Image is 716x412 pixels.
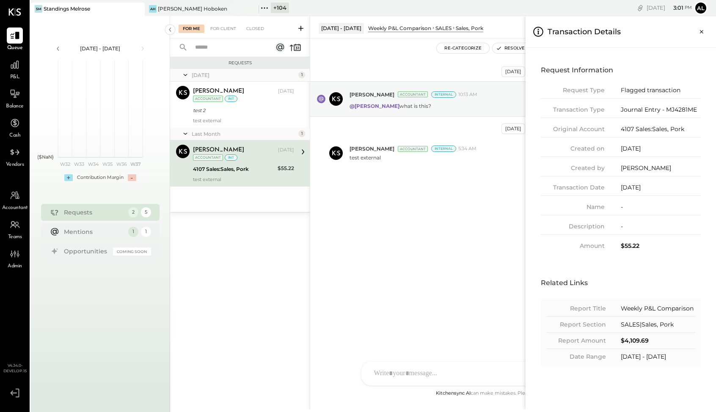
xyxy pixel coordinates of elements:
text: W33 [74,161,84,167]
div: Transaction Date [541,183,605,192]
div: [DATE] [621,183,701,192]
div: Mentions [64,228,124,236]
text: W34 [88,161,99,167]
div: Flagged transaction [621,86,701,95]
a: Balance [0,86,29,110]
div: [DATE] - [DATE] [64,45,136,52]
span: Balance [6,103,24,110]
text: W36 [116,161,127,167]
span: Cash [9,132,20,140]
h3: Transaction Details [548,23,621,41]
div: Report Amount [546,336,606,345]
div: + [64,174,73,181]
button: Al [694,1,708,15]
h4: Request Information [541,63,701,77]
div: SM [35,5,42,13]
div: - [621,222,701,231]
div: Weekly P&L Comparison [621,304,695,313]
div: Report Section [546,320,606,329]
a: Teams [0,217,29,241]
div: Amount [541,242,605,250]
h4: Related Links [541,276,701,290]
button: Close panel [694,24,709,39]
div: [DATE] [647,4,692,12]
div: Journal Entry - MJ4281ME [621,105,701,114]
text: W35 [102,161,112,167]
div: Created by [541,164,605,173]
div: - [621,203,701,211]
a: Cash [0,115,29,140]
div: [PERSON_NAME] Hoboken [158,5,227,12]
div: Request Type [541,86,605,95]
div: [DATE] - [DATE] [621,352,695,361]
span: Queue [7,44,23,52]
div: - [128,174,136,181]
span: Vendors [6,161,24,169]
div: Created on [541,144,605,153]
span: Accountant [2,204,28,212]
div: [DATE] [621,144,701,153]
div: $4,109.69 [621,336,695,345]
div: Standings Melrose [44,5,90,12]
a: P&L [0,57,29,81]
a: Accountant [0,187,29,212]
div: Original Account [541,125,605,134]
text: W37 [130,161,140,167]
div: 1 [128,227,138,237]
div: Description [541,222,605,231]
div: Report Title [546,304,606,313]
div: Requests [64,208,124,217]
div: Transaction Type [541,105,605,114]
text: W32 [60,161,70,167]
div: copy link [636,3,644,12]
text: ($NaN) [37,154,54,160]
div: Date Range [546,352,606,361]
div: [PERSON_NAME] [621,164,701,173]
div: Contribution Margin [77,174,124,181]
div: Coming Soon [113,247,151,255]
a: Admin [0,246,29,270]
div: Name [541,203,605,211]
div: 2 [128,207,138,217]
a: Queue [0,27,29,52]
span: P&L [10,74,20,81]
a: Vendors [0,144,29,169]
div: SALES|Sales, Pork [621,320,695,329]
div: + 104 [271,3,289,13]
span: Admin [8,263,22,270]
div: $55.22 [621,242,701,250]
div: 1 [141,227,151,237]
div: Opportunities [64,247,109,255]
div: AH [149,5,157,13]
div: 4107 Sales:Sales, Pork [621,125,701,134]
span: Teams [8,233,22,241]
div: 5 [141,207,151,217]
